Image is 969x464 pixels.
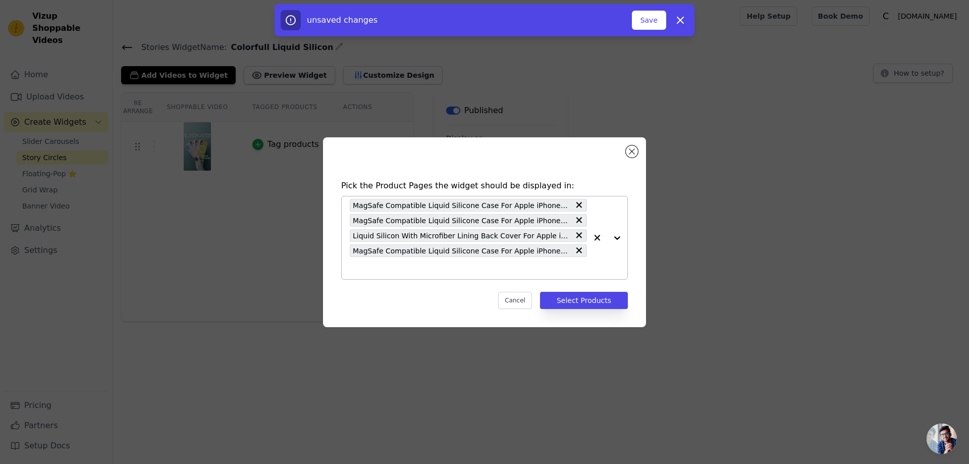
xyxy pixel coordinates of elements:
[632,11,666,30] button: Save
[927,424,957,454] div: Open chat
[626,145,638,158] button: Close modal
[498,292,532,309] button: Cancel
[307,15,378,25] span: unsaved changes
[353,215,570,226] span: MagSafe Compatible Liquid Silicone Case For Apple iPhone 16 Pro Max
[341,180,628,192] h4: Pick the Product Pages the widget should be displayed in:
[353,230,570,241] span: Liquid Silicon With Microfiber Lining Back Cover For Apple iPhone 16 Pro Max (MagSafe Compatible)
[540,292,628,309] button: Select Products
[353,199,570,211] span: MagSafe Compatible Liquid Silicone Case For Apple iPhone 16 Plus
[353,245,570,256] span: MagSafe Compatible Liquid Silicone Case For Apple iPhone 16 Pro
